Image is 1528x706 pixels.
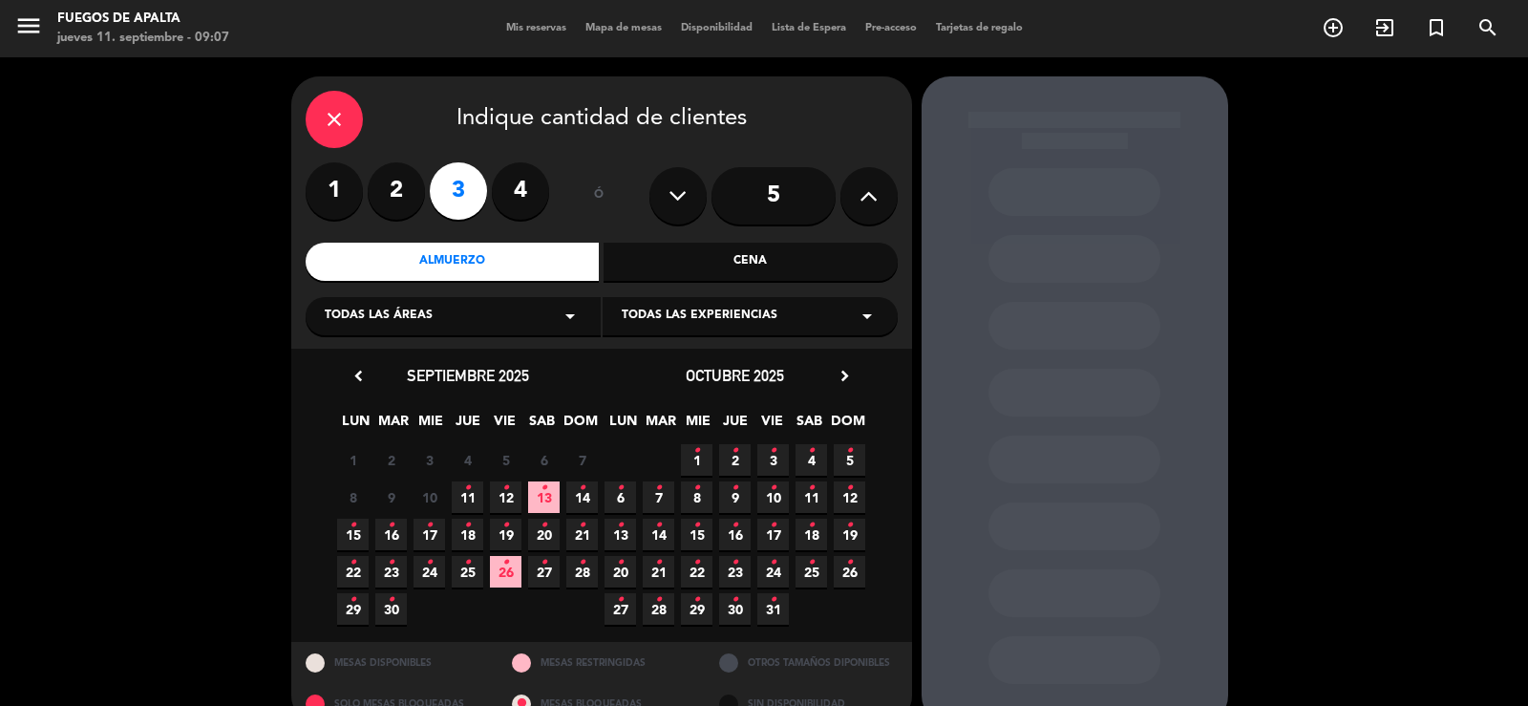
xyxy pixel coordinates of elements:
[566,444,598,476] span: 7
[375,444,407,476] span: 2
[452,410,483,441] span: JUE
[757,556,789,588] span: 24
[756,410,788,441] span: VIE
[617,547,624,578] i: •
[856,23,926,33] span: Pre-acceso
[452,556,483,588] span: 25
[686,366,784,385] span: octubre 2025
[762,23,856,33] span: Lista de Espera
[323,108,346,131] i: close
[1322,16,1345,39] i: add_circle_outline
[464,510,471,541] i: •
[340,410,371,441] span: LUN
[693,473,700,503] i: •
[57,10,229,29] div: Fuegos de Apalta
[452,519,483,550] span: 18
[808,473,815,503] i: •
[490,481,521,513] span: 12
[605,519,636,550] span: 13
[770,473,776,503] i: •
[643,593,674,625] span: 28
[337,556,369,588] span: 22
[337,444,369,476] span: 1
[1476,16,1499,39] i: search
[655,547,662,578] i: •
[682,410,713,441] span: MIE
[643,519,674,550] span: 14
[693,436,700,466] i: •
[846,547,853,578] i: •
[719,410,751,441] span: JUE
[337,481,369,513] span: 8
[541,510,547,541] i: •
[375,556,407,588] span: 23
[526,410,558,441] span: SAB
[566,481,598,513] span: 14
[846,473,853,503] i: •
[375,481,407,513] span: 9
[719,593,751,625] span: 30
[681,481,712,513] span: 8
[770,585,776,615] i: •
[291,642,499,683] div: MESAS DISPONIBLES
[604,243,898,281] div: Cena
[693,547,700,578] i: •
[693,585,700,615] i: •
[566,519,598,550] span: 21
[576,23,671,33] span: Mapa de mesas
[808,436,815,466] i: •
[541,473,547,503] i: •
[375,593,407,625] span: 30
[306,243,600,281] div: Almuerzo
[492,162,549,220] label: 4
[489,410,520,441] span: VIE
[306,91,898,148] div: Indique cantidad de clientes
[414,519,445,550] span: 17
[452,444,483,476] span: 4
[337,593,369,625] span: 29
[757,444,789,476] span: 3
[770,547,776,578] i: •
[349,366,369,386] i: chevron_left
[579,547,585,578] i: •
[337,519,369,550] span: 15
[732,547,738,578] i: •
[719,444,751,476] span: 2
[502,547,509,578] i: •
[325,307,433,326] span: Todas las áreas
[579,510,585,541] i: •
[14,11,43,40] i: menu
[655,585,662,615] i: •
[407,366,529,385] span: septiembre 2025
[57,29,229,48] div: jueves 11. septiembre - 09:07
[452,481,483,513] span: 11
[808,547,815,578] i: •
[719,556,751,588] span: 23
[655,473,662,503] i: •
[693,510,700,541] i: •
[796,519,827,550] span: 18
[528,481,560,513] span: 13
[464,473,471,503] i: •
[732,436,738,466] i: •
[426,510,433,541] i: •
[528,444,560,476] span: 6
[414,481,445,513] span: 10
[350,547,356,578] i: •
[834,556,865,588] span: 26
[846,436,853,466] i: •
[388,510,394,541] i: •
[414,556,445,588] span: 24
[681,519,712,550] span: 15
[834,519,865,550] span: 19
[541,547,547,578] i: •
[846,510,853,541] i: •
[796,444,827,476] span: 4
[681,556,712,588] span: 22
[643,481,674,513] span: 7
[835,366,855,386] i: chevron_right
[414,444,445,476] span: 3
[681,444,712,476] span: 1
[528,519,560,550] span: 20
[414,410,446,441] span: MIE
